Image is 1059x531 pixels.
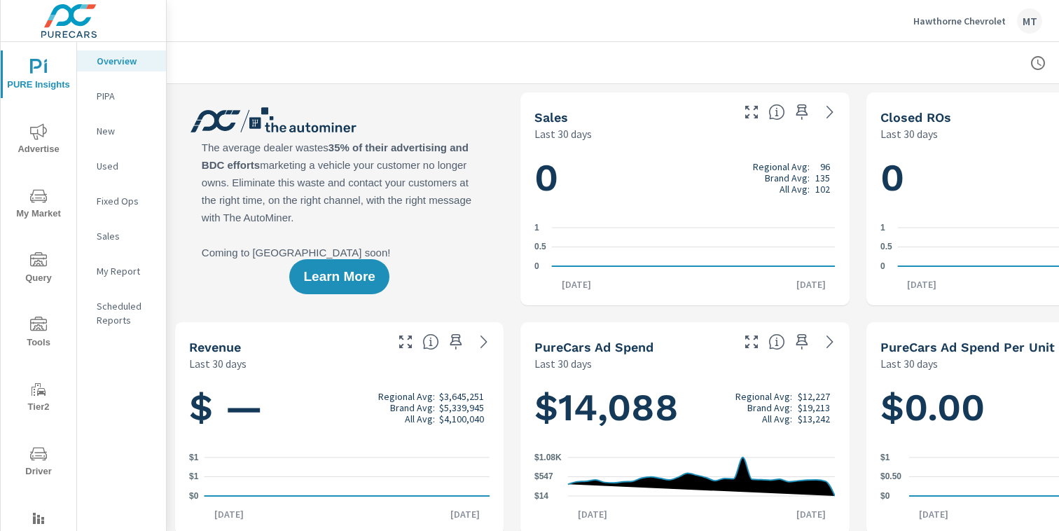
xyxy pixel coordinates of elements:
[441,507,490,521] p: [DATE]
[473,331,495,353] a: See more details in report
[880,491,890,501] text: $0
[77,226,166,247] div: Sales
[5,59,72,93] span: PURE Insights
[913,15,1006,27] p: Hawthorne Chevrolet
[534,453,562,462] text: $1.08K
[439,391,484,402] p: $3,645,251
[5,123,72,158] span: Advertise
[77,296,166,331] div: Scheduled Reports
[5,252,72,287] span: Query
[77,261,166,282] div: My Report
[189,472,199,482] text: $1
[534,340,653,354] h5: PureCars Ad Spend
[798,402,830,413] p: $19,213
[534,261,539,271] text: 0
[378,391,435,402] p: Regional Avg:
[189,340,241,354] h5: Revenue
[815,172,830,184] p: 135
[189,384,490,432] h1: $ —
[552,277,601,291] p: [DATE]
[880,110,951,125] h5: Closed ROs
[97,194,155,208] p: Fixed Ops
[97,264,155,278] p: My Report
[405,413,435,425] p: All Avg:
[735,391,792,402] p: Regional Avg:
[534,125,592,142] p: Last 30 days
[77,50,166,71] div: Overview
[303,270,375,283] span: Learn More
[97,159,155,173] p: Used
[768,104,785,120] span: Number of vehicles sold by the dealership over the selected date range. [Source: This data is sou...
[880,261,885,271] text: 0
[820,161,830,172] p: 96
[880,355,938,372] p: Last 30 days
[534,110,568,125] h5: Sales
[787,507,836,521] p: [DATE]
[77,191,166,212] div: Fixed Ops
[289,259,389,294] button: Learn More
[534,242,546,252] text: 0.5
[880,223,885,233] text: 1
[77,85,166,106] div: PIPA
[765,172,810,184] p: Brand Avg:
[819,331,841,353] a: See more details in report
[753,161,810,172] p: Regional Avg:
[909,507,958,521] p: [DATE]
[534,355,592,372] p: Last 30 days
[791,101,813,123] span: Save this to your personalized report
[787,277,836,291] p: [DATE]
[880,125,938,142] p: Last 30 days
[534,472,553,482] text: $547
[5,381,72,415] span: Tier2
[534,154,835,202] h1: 0
[1017,8,1042,34] div: MT
[189,491,199,501] text: $0
[439,413,484,425] p: $4,100,040
[798,413,830,425] p: $13,242
[205,507,254,521] p: [DATE]
[439,402,484,413] p: $5,339,945
[5,317,72,351] span: Tools
[445,331,467,353] span: Save this to your personalized report
[97,54,155,68] p: Overview
[97,124,155,138] p: New
[815,184,830,195] p: 102
[534,384,835,432] h1: $14,088
[97,89,155,103] p: PIPA
[97,299,155,327] p: Scheduled Reports
[768,333,785,350] span: Total cost of media for all PureCars channels for the selected dealership group over the selected...
[189,453,199,462] text: $1
[394,331,417,353] button: Make Fullscreen
[762,413,792,425] p: All Avg:
[77,120,166,142] div: New
[880,242,892,252] text: 0.5
[422,333,439,350] span: Total sales revenue over the selected date range. [Source: This data is sourced from the dealer’s...
[77,156,166,177] div: Used
[5,188,72,222] span: My Market
[97,229,155,243] p: Sales
[780,184,810,195] p: All Avg:
[534,491,548,501] text: $14
[880,453,890,462] text: $1
[819,101,841,123] a: See more details in report
[740,101,763,123] button: Make Fullscreen
[747,402,792,413] p: Brand Avg:
[189,355,247,372] p: Last 30 days
[791,331,813,353] span: Save this to your personalized report
[740,331,763,353] button: Make Fullscreen
[568,507,617,521] p: [DATE]
[798,391,830,402] p: $12,227
[897,277,946,291] p: [DATE]
[534,223,539,233] text: 1
[880,472,901,482] text: $0.50
[390,402,435,413] p: Brand Avg:
[5,446,72,480] span: Driver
